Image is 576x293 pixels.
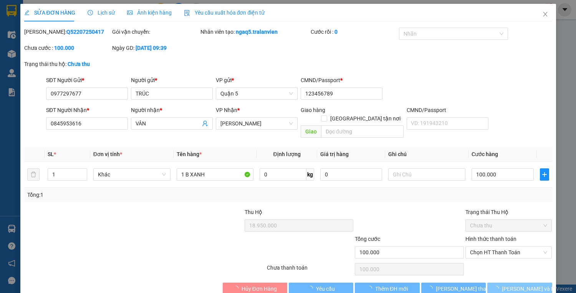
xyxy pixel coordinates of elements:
span: loading [308,286,316,291]
span: close [542,11,548,17]
div: Tổng: 1 [27,191,223,199]
b: ngaq5.tralanvien [236,29,278,35]
span: Tên hàng [177,151,202,157]
img: logo.jpg [83,10,102,28]
span: Quận 5 [220,88,293,99]
span: loading [233,286,242,291]
span: Yêu cầu [316,285,335,293]
div: Chưa cước : [24,44,111,52]
span: [PERSON_NAME] và In [502,285,556,293]
div: Chưa thanh toán [266,263,354,277]
div: Gói vận chuyển: [112,28,199,36]
span: plus [540,171,549,178]
span: Ảnh kiện hàng [127,10,172,16]
input: Dọc đường [321,125,404,138]
li: (c) 2017 [65,36,106,46]
div: Trạng thái Thu Hộ [465,208,552,216]
span: [GEOGRAPHIC_DATA] tận nơi [327,114,404,123]
span: SỬA ĐƠN HÀNG [24,10,75,16]
span: picture [127,10,132,15]
span: Thu Hộ [245,209,262,215]
span: Chưa thu [470,220,548,231]
span: Hủy Đơn Hàng [242,285,277,293]
b: Trà Lan Viên - Gửi khách hàng [47,11,76,87]
div: [PERSON_NAME]: [24,28,111,36]
span: Giao [301,125,321,138]
span: loading [427,286,436,291]
th: Ghi chú [385,147,468,162]
div: Cước rồi : [311,28,397,36]
button: plus [540,168,549,181]
div: Ngày GD: [112,44,199,52]
span: Khác [98,169,166,180]
div: Trạng thái thu hộ: [24,60,133,68]
span: Cước hàng [472,151,498,157]
div: Người nhận [131,106,213,114]
div: VP gửi [216,76,298,84]
div: CMND/Passport [301,76,382,84]
span: user-add [202,120,208,127]
span: [PERSON_NAME] thay đổi [436,285,497,293]
span: Chọn HT Thanh Toán [470,247,548,258]
b: [DOMAIN_NAME] [65,29,106,35]
span: Giao hàng [301,107,325,113]
b: Trà Lan Viên [10,49,28,86]
span: Lịch sử [88,10,115,16]
div: Nhân viên tạo: [200,28,309,36]
b: 0 [334,29,338,35]
span: Tổng cước [355,236,380,242]
span: Yêu cầu xuất hóa đơn điện tử [184,10,265,16]
b: Q52207250417 [66,29,104,35]
input: VD: Bàn, Ghế [177,168,254,181]
b: Chưa thu [68,61,90,67]
span: VP Nhận [216,107,237,113]
button: Close [535,4,556,25]
img: icon [184,10,190,16]
span: Lê Hồng Phong [220,118,293,129]
div: Người gửi [131,76,213,84]
span: SL [48,151,54,157]
label: Hình thức thanh toán [465,236,516,242]
button: delete [27,168,40,181]
b: 100.000 [54,45,74,51]
div: SĐT Người Gửi [46,76,128,84]
span: edit [24,10,30,15]
span: Định lượng [273,151,301,157]
span: clock-circle [88,10,93,15]
span: Thêm ĐH mới [375,285,408,293]
div: SĐT Người Nhận [46,106,128,114]
span: Đơn vị tính [93,151,122,157]
span: kg [306,168,314,181]
span: loading [367,286,375,291]
span: Giá trị hàng [320,151,349,157]
img: logo.jpg [10,10,48,48]
span: loading [493,286,502,291]
input: Ghi Chú [388,168,465,181]
b: [DATE] 09:39 [136,45,167,51]
div: CMND/Passport [407,106,488,114]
